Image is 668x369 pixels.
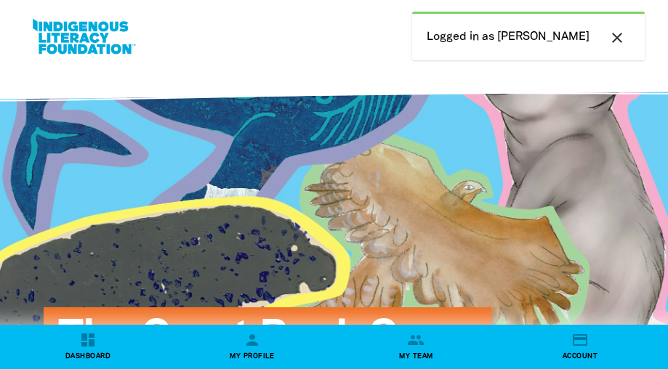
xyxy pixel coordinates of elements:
i: person [244,331,261,349]
span: Dashboard [65,352,110,362]
a: credit_cardAccount [498,325,662,369]
button: close [604,28,630,47]
i: group [407,331,424,349]
div: Logged in as [PERSON_NAME] [412,12,645,60]
span: My Team [399,352,432,362]
i: close [608,29,626,46]
a: groupMy Team [334,325,499,369]
i: credit_card [571,331,589,349]
span: Account [563,352,597,362]
a: dashboardDashboard [6,325,170,369]
a: personMy Profile [170,325,334,369]
span: The Great Book Swap [58,318,477,369]
span: My Profile [230,352,274,362]
i: dashboard [79,331,97,349]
